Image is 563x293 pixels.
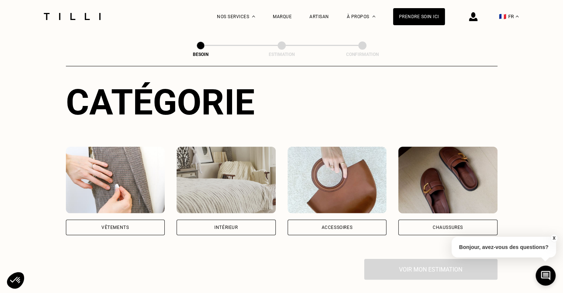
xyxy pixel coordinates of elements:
img: Intérieur [177,147,276,213]
div: Confirmation [325,52,399,57]
a: Prendre soin ici [393,8,445,25]
img: Logo du service de couturière Tilli [41,13,103,20]
div: Vêtements [101,225,129,230]
img: icône connexion [469,12,477,21]
img: Menu déroulant à propos [372,16,375,17]
div: Besoin [164,52,238,57]
div: Estimation [245,52,319,57]
img: Vêtements [66,147,165,213]
a: Marque [273,14,292,19]
div: Intérieur [214,225,238,230]
a: Artisan [309,14,329,19]
button: X [550,234,557,242]
span: 🇫🇷 [499,13,506,20]
div: Catégorie [66,81,497,123]
img: menu déroulant [516,16,519,17]
img: Chaussures [398,147,497,213]
p: Bonjour, avez-vous des questions? [452,237,556,257]
div: Chaussures [433,225,463,230]
img: Accessoires [288,147,387,213]
div: Accessoires [321,225,352,230]
img: Menu déroulant [252,16,255,17]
